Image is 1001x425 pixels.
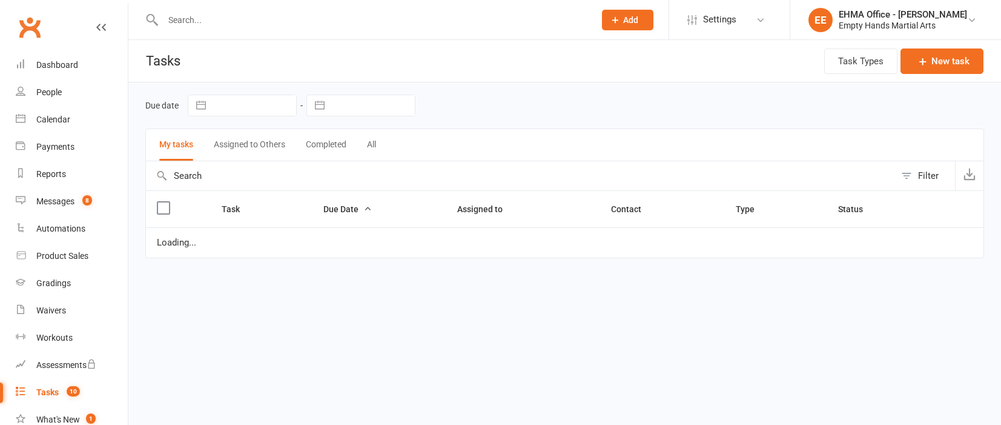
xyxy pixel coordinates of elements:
button: Completed [306,129,346,161]
input: Search [146,161,895,190]
label: Due date [145,101,179,110]
a: Calendar [16,106,128,133]
span: Add [623,15,638,25]
a: Waivers [16,297,128,324]
button: New task [900,49,983,74]
span: Settings [703,6,736,33]
div: Gradings [36,278,71,288]
h1: Tasks [128,40,185,82]
div: Payments [36,142,74,152]
div: Waivers [36,306,66,315]
span: Contact [611,204,655,214]
span: 1 [86,413,96,424]
td: Loading... [146,227,983,258]
button: Task Types [824,49,897,74]
button: My tasks [159,129,193,161]
button: Assigned to Others [214,129,285,161]
span: Assigned to [457,204,516,214]
button: Contact [611,202,655,216]
span: Due Date [323,204,372,214]
div: People [36,87,62,97]
div: Assessments [36,360,96,370]
span: Type [736,204,768,214]
span: Task [222,204,253,214]
div: Tasks [36,387,59,397]
button: Add [602,10,653,30]
a: Assessments [16,352,128,379]
a: Messages 8 [16,188,128,215]
a: Reports [16,161,128,188]
a: People [16,79,128,106]
span: 8 [82,195,92,206]
div: Filter [918,169,939,183]
button: Status [838,202,876,216]
input: Search... [159,12,586,28]
a: Workouts [16,324,128,352]
a: Product Sales [16,243,128,270]
a: Payments [16,133,128,161]
span: 10 [67,386,80,397]
button: Assigned to [457,202,516,216]
div: Empty Hands Martial Arts [839,20,967,31]
div: Product Sales [36,251,88,261]
button: Due Date [323,202,372,216]
button: Type [736,202,768,216]
button: Task [222,202,253,216]
div: Dashboard [36,60,78,70]
div: Messages [36,196,74,206]
span: Status [838,204,876,214]
a: Automations [16,215,128,243]
div: EE [808,8,833,32]
a: Dashboard [16,52,128,79]
a: Gradings [16,270,128,297]
button: Filter [895,161,955,190]
a: Tasks 10 [16,379,128,406]
button: All [367,129,376,161]
div: Reports [36,169,66,179]
div: EHMA Office - [PERSON_NAME] [839,9,967,20]
div: Workouts [36,333,73,343]
div: What's New [36,415,80,424]
div: Automations [36,224,85,233]
div: Calendar [36,115,70,124]
a: Clubworx [15,12,45,42]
